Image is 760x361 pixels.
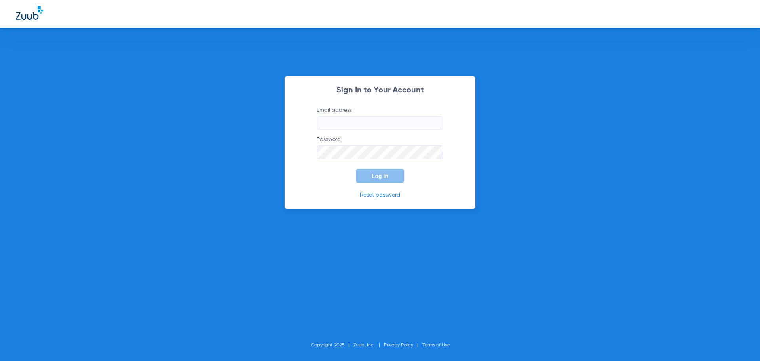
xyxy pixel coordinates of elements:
button: Log In [356,169,404,183]
label: Password [317,136,443,159]
input: Email address [317,116,443,130]
h2: Sign In to Your Account [305,86,455,94]
a: Privacy Policy [384,343,413,348]
label: Email address [317,106,443,130]
li: Copyright 2025 [311,341,353,349]
input: Password [317,145,443,159]
span: Log In [372,173,388,179]
img: Zuub Logo [16,6,43,20]
a: Reset password [360,192,400,198]
li: Zuub, Inc. [353,341,384,349]
a: Terms of Use [422,343,450,348]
